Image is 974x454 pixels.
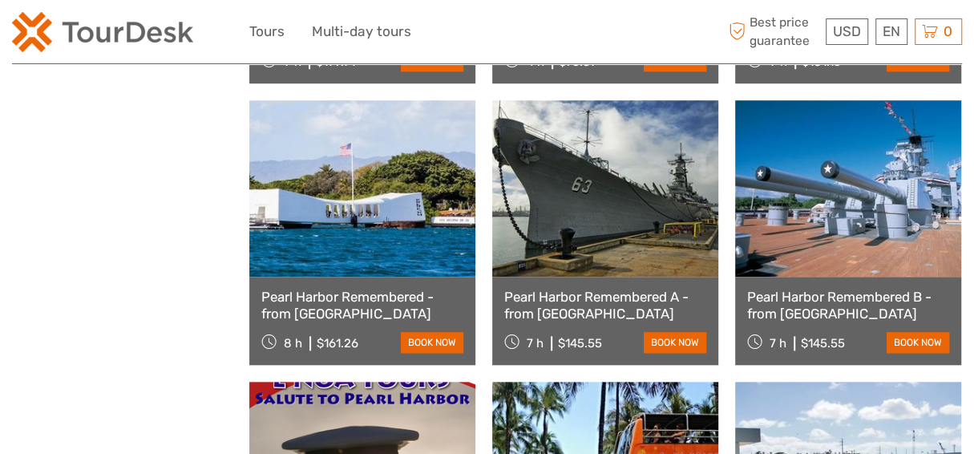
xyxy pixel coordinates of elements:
div: $197.91 [316,55,355,69]
img: 2254-3441b4b5-4e5f-4d00-b396-31f1d84a6ebf_logo_small.png [12,12,193,52]
span: 7 h [527,336,544,351]
a: book now [401,332,463,353]
a: book now [644,332,706,353]
span: Best price guarantee [725,14,822,49]
a: Pearl Harbor Remembered - from [GEOGRAPHIC_DATA] [261,289,463,322]
a: Tours [249,20,285,43]
span: USD [833,23,861,39]
p: We're away right now. Please check back later! [22,28,181,41]
span: 7 h [770,336,786,351]
span: 4 h [527,55,544,69]
div: $75.39 [559,55,597,69]
a: Pearl Harbor Remembered A - from [GEOGRAPHIC_DATA] [504,289,706,322]
a: Multi-day tours [312,20,411,43]
button: Open LiveChat chat widget [184,25,204,44]
span: 0 [941,23,955,39]
span: 9 h [770,55,787,69]
div: $145.55 [558,336,602,351]
a: Pearl Harbor Remembered B - from [GEOGRAPHIC_DATA] [747,289,949,322]
div: $181.15 [802,55,841,69]
span: 8 h [284,336,302,351]
a: book now [887,332,949,353]
div: $145.55 [801,336,845,351]
span: 9 h [284,55,301,69]
div: $161.26 [317,336,358,351]
div: EN [875,18,907,45]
